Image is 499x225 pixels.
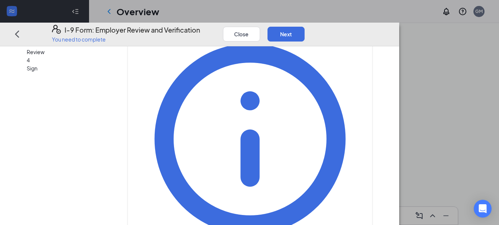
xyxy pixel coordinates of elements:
[27,64,113,72] span: Sign
[27,57,30,63] span: 4
[267,26,305,41] button: Next
[52,25,61,34] svg: FormI9EVerifyIcon
[27,40,30,47] span: 3
[65,25,200,35] h4: I-9 Form: Employer Review and Verification
[223,26,260,41] button: Close
[27,48,113,56] span: Review
[474,200,492,218] div: Open Intercom Messenger
[52,35,200,43] p: You need to complete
